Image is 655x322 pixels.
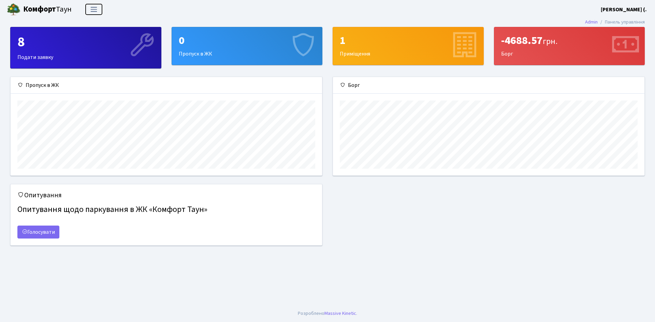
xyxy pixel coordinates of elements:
span: Таун [23,4,72,15]
b: [PERSON_NAME] (. [601,6,647,13]
a: Розроблено [298,310,324,317]
img: logo.png [7,3,20,16]
div: . [298,310,357,317]
nav: breadcrumb [575,15,655,29]
a: Admin [585,18,598,26]
a: Голосувати [17,226,59,239]
div: -4688.57 [501,34,638,47]
a: 8Подати заявку [10,27,161,68]
b: Комфорт [23,4,56,15]
h4: Опитування щодо паркування в ЖК «Комфорт Таун» [17,202,315,217]
a: Massive Kinetic [324,310,356,317]
div: Борг [494,27,645,65]
div: 1 [340,34,477,47]
div: Приміщення [333,27,483,65]
div: 0 [179,34,316,47]
span: грн. [543,35,557,47]
li: Панель управління [598,18,645,26]
div: 8 [17,34,154,50]
h5: Опитування [17,191,315,199]
a: 1Приміщення [333,27,484,65]
div: Подати заявку [11,27,161,68]
button: Переключити навігацію [85,4,102,15]
div: Борг [333,77,644,94]
a: [PERSON_NAME] (. [601,5,647,14]
div: Пропуск в ЖК [11,77,322,94]
div: Пропуск в ЖК [172,27,322,65]
a: 0Пропуск в ЖК [172,27,323,65]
